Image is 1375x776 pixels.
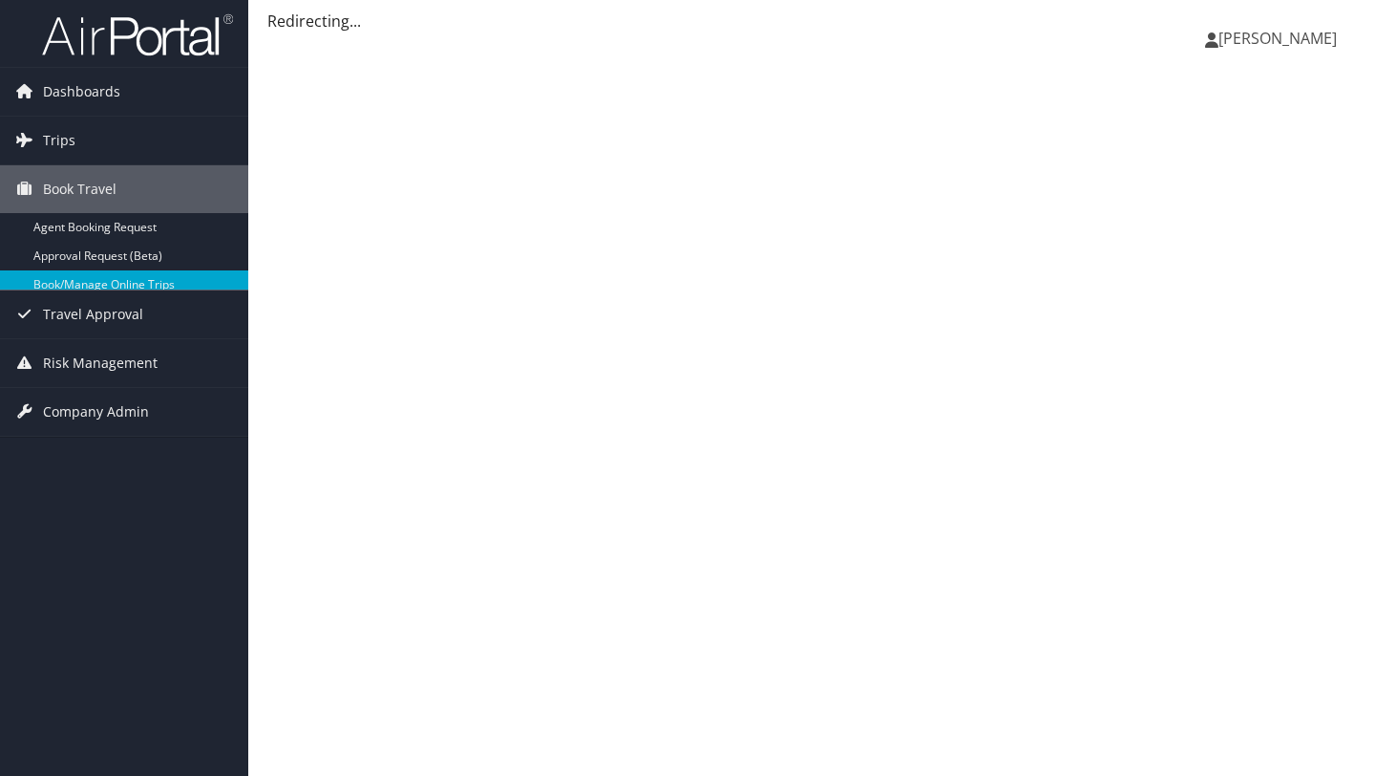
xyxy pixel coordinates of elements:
[1205,10,1356,67] a: [PERSON_NAME]
[43,68,120,116] span: Dashboards
[43,291,143,338] span: Travel Approval
[43,165,116,213] span: Book Travel
[43,339,158,387] span: Risk Management
[1218,28,1337,49] span: [PERSON_NAME]
[43,388,149,436] span: Company Admin
[42,12,233,57] img: airportal-logo.png
[43,117,75,164] span: Trips
[267,10,1356,32] div: Redirecting...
